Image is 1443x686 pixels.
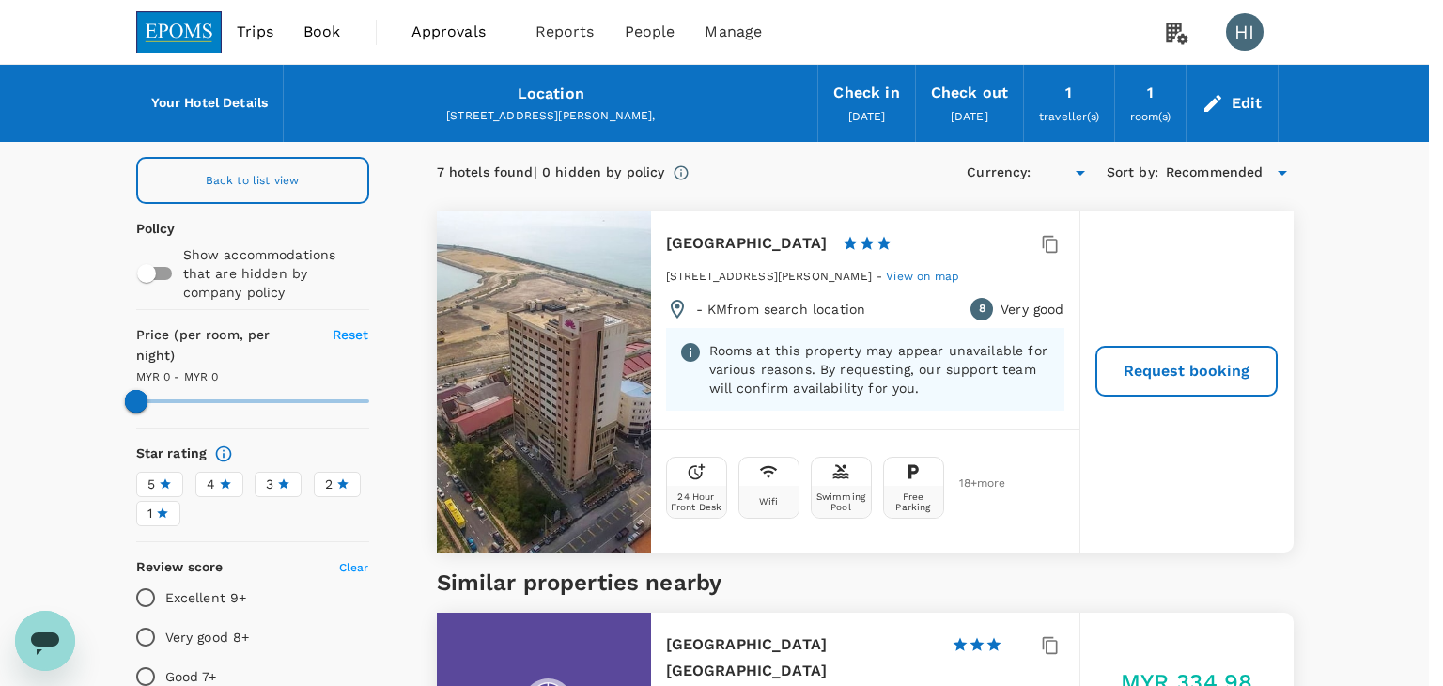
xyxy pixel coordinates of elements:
[15,611,75,671] iframe: Button to launch messaging window
[1065,80,1072,106] div: 1
[877,270,886,283] span: -
[931,80,1008,106] div: Check out
[136,370,219,383] span: MYR 0 - MYR 0
[815,491,867,512] div: Swimming Pool
[303,21,341,43] span: Book
[165,667,217,686] p: Good 7+
[518,81,584,107] div: Location
[705,21,762,43] span: Manage
[951,110,988,123] span: [DATE]
[136,11,223,53] img: EPOMS SDN BHD
[266,475,273,494] span: 3
[1107,163,1158,183] h6: Sort by :
[206,174,300,187] span: Back to list view
[666,230,828,257] h6: [GEOGRAPHIC_DATA]
[1166,163,1264,183] span: Recommended
[333,327,369,342] span: Reset
[535,21,595,43] span: Reports
[886,270,959,283] span: View on map
[888,491,939,512] div: Free Parking
[625,21,675,43] span: People
[666,631,937,684] h6: [GEOGRAPHIC_DATA] [GEOGRAPHIC_DATA]
[1039,110,1099,123] span: traveller(s)
[1067,160,1094,186] button: Open
[709,341,1051,398] p: Rooms at this property may appear unavailable for various reasons. By requesting, our support tea...
[237,21,273,43] span: Trips
[325,475,333,494] span: 2
[136,219,148,238] p: Policy
[136,444,208,464] h6: Star rating
[136,325,311,366] h6: Price (per room, per night)
[183,245,367,302] p: Show accommodations that are hidden by company policy
[147,504,152,523] span: 1
[214,444,233,463] svg: Star ratings are awarded to properties to represent the quality of services, facilities, and amen...
[147,475,155,494] span: 5
[165,588,247,607] p: Excellent 9+
[165,628,250,647] p: Very good 8+
[666,270,872,283] span: [STREET_ADDRESS][PERSON_NAME]
[299,107,802,126] div: [STREET_ADDRESS][PERSON_NAME],
[696,300,866,319] p: - KM from search location
[437,163,665,183] div: 7 hotels found | 0 hidden by policy
[151,93,269,114] h6: Your Hotel Details
[1232,90,1263,117] div: Edit
[1095,346,1278,397] button: Request booking
[833,80,899,106] div: Check in
[136,557,224,578] h6: Review score
[671,491,722,512] div: 24 Hour Front Desk
[207,475,215,494] span: 4
[1001,300,1063,319] p: Very good
[979,300,985,319] span: 8
[1147,80,1154,106] div: 1
[959,477,987,490] span: 18 + more
[967,163,1031,183] h6: Currency :
[1130,110,1171,123] span: room(s)
[411,21,505,43] span: Approvals
[848,110,886,123] span: [DATE]
[437,568,1294,598] h5: Similar properties nearby
[1226,13,1264,51] div: HI
[759,496,779,507] div: Wifi
[339,561,369,574] span: Clear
